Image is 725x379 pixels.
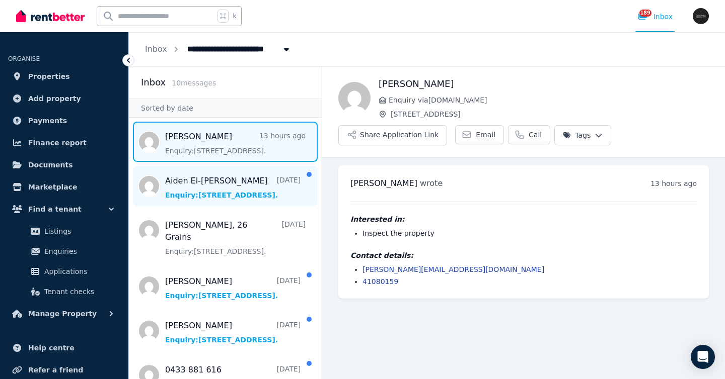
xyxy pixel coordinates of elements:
span: Documents [28,159,73,171]
span: k [233,12,236,20]
span: ORGANISE [8,55,40,62]
a: Call [508,125,550,144]
span: Listings [44,225,112,237]
button: Manage Property [8,304,120,324]
span: Tenant checks [44,286,112,298]
a: Listings [12,221,116,241]
span: Manage Property [28,308,97,320]
h1: [PERSON_NAME] [379,77,709,91]
a: Applications [12,261,116,281]
a: Help centre [8,338,120,358]
a: Email [455,125,504,144]
span: [PERSON_NAME] [350,178,417,188]
img: Kimberly [338,82,371,114]
span: 189 [639,10,651,17]
time: 13 hours ago [650,179,697,187]
a: Documents [8,155,120,175]
h4: Interested in: [350,214,697,224]
button: Find a tenant [8,199,120,219]
span: Call [529,130,542,140]
span: Applications [44,265,112,277]
li: Inspect the property [362,228,697,238]
div: Sorted by date [129,99,322,118]
a: [PERSON_NAME], 26 Grains[DATE]Enquiry:[STREET_ADDRESS]. [165,219,306,256]
a: [PERSON_NAME][DATE]Enquiry:[STREET_ADDRESS]. [165,275,301,301]
span: 10 message s [172,79,216,87]
span: Help centre [28,342,75,354]
span: Refer a friend [28,364,83,376]
img: RentBetter [16,9,85,24]
img: Tim Troy [693,8,709,24]
span: Enquiries [44,245,112,257]
span: Find a tenant [28,203,82,215]
h2: Inbox [141,75,166,89]
a: Tenant checks [12,281,116,302]
button: Share Application Link [338,125,447,145]
span: Finance report [28,137,87,149]
a: Inbox [145,44,167,54]
div: Inbox [637,12,673,22]
a: [PERSON_NAME]13 hours agoEnquiry:[STREET_ADDRESS]. [165,131,306,156]
span: Tags [563,130,591,140]
span: Email [476,130,495,140]
a: Payments [8,111,120,131]
a: [PERSON_NAME][DATE]Enquiry:[STREET_ADDRESS]. [165,320,301,345]
span: Properties [28,70,70,82]
span: Enquiry via [DOMAIN_NAME] [389,95,709,105]
span: [STREET_ADDRESS] [391,109,709,119]
a: Finance report [8,133,120,153]
a: Aiden El-[PERSON_NAME][DATE]Enquiry:[STREET_ADDRESS]. [165,175,301,200]
button: Tags [554,125,611,145]
span: Payments [28,115,67,127]
a: Properties [8,66,120,86]
div: Open Intercom Messenger [691,345,715,369]
a: Enquiries [12,241,116,261]
a: Add property [8,88,120,109]
a: 41080159 [362,277,398,286]
span: Marketplace [28,181,77,193]
span: Add property [28,92,81,105]
span: wrote [420,178,443,188]
h4: Contact details: [350,250,697,260]
a: [PERSON_NAME][EMAIL_ADDRESS][DOMAIN_NAME] [362,265,544,273]
a: Marketplace [8,177,120,197]
nav: Breadcrumb [129,32,308,66]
